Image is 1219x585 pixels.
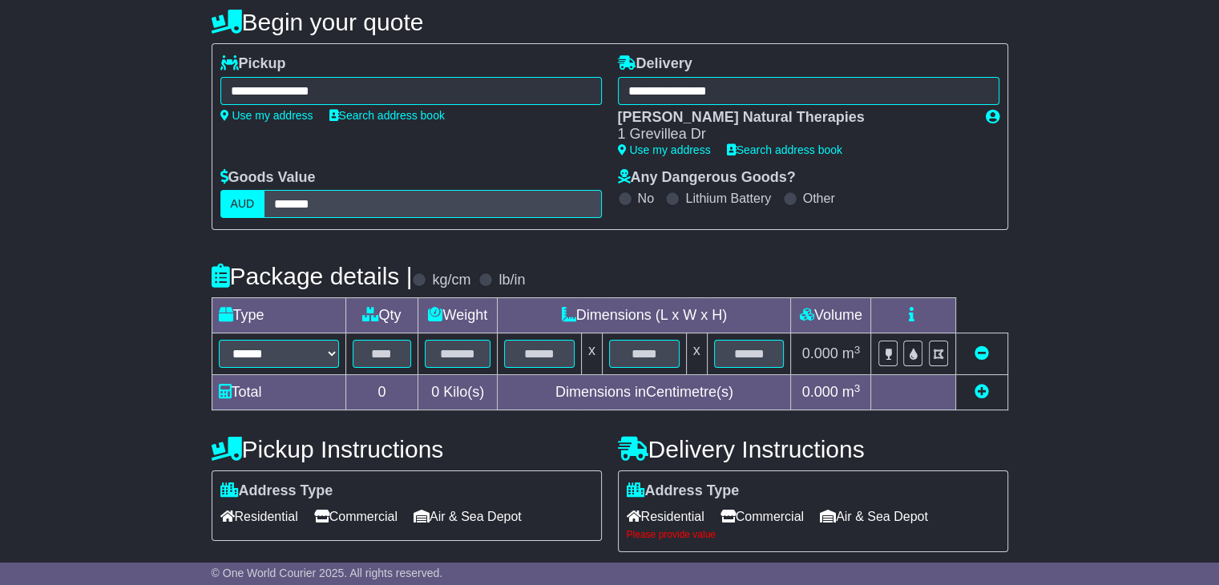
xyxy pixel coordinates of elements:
label: Address Type [220,482,333,500]
label: kg/cm [432,272,470,289]
span: Air & Sea Depot [820,504,928,529]
label: Delivery [618,55,692,73]
span: 0.000 [802,384,838,400]
a: Search address book [329,109,445,122]
span: Commercial [721,504,804,529]
td: x [686,333,707,375]
a: Search address book [727,143,842,156]
h4: Begin your quote [212,9,1008,35]
div: [PERSON_NAME] Natural Therapies [618,109,970,127]
td: Dimensions in Centimetre(s) [498,375,791,410]
span: m [842,345,861,361]
h4: Delivery Instructions [618,436,1008,462]
label: Any Dangerous Goods? [618,169,796,187]
label: Pickup [220,55,286,73]
span: Commercial [314,504,398,529]
sup: 3 [854,344,861,356]
a: Use my address [618,143,711,156]
label: AUD [220,190,265,218]
a: Add new item [975,384,989,400]
td: Dimensions (L x W x H) [498,298,791,333]
td: Volume [791,298,871,333]
label: Other [803,191,835,206]
div: Please provide value [627,529,999,540]
span: Residential [627,504,704,529]
span: Residential [220,504,298,529]
a: Remove this item [975,345,989,361]
td: 0 [345,375,418,410]
span: 0.000 [802,345,838,361]
td: x [581,333,602,375]
label: No [638,191,654,206]
td: Weight [418,298,498,333]
td: Kilo(s) [418,375,498,410]
td: Total [212,375,345,410]
h4: Package details | [212,263,413,289]
span: m [842,384,861,400]
span: 0 [431,384,439,400]
h4: Pickup Instructions [212,436,602,462]
td: Type [212,298,345,333]
label: lb/in [498,272,525,289]
label: Lithium Battery [685,191,771,206]
span: Air & Sea Depot [414,504,522,529]
td: Qty [345,298,418,333]
label: Goods Value [220,169,316,187]
sup: 3 [854,382,861,394]
span: © One World Courier 2025. All rights reserved. [212,567,443,579]
a: Use my address [220,109,313,122]
div: 1 Grevillea Dr [618,126,970,143]
label: Address Type [627,482,740,500]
